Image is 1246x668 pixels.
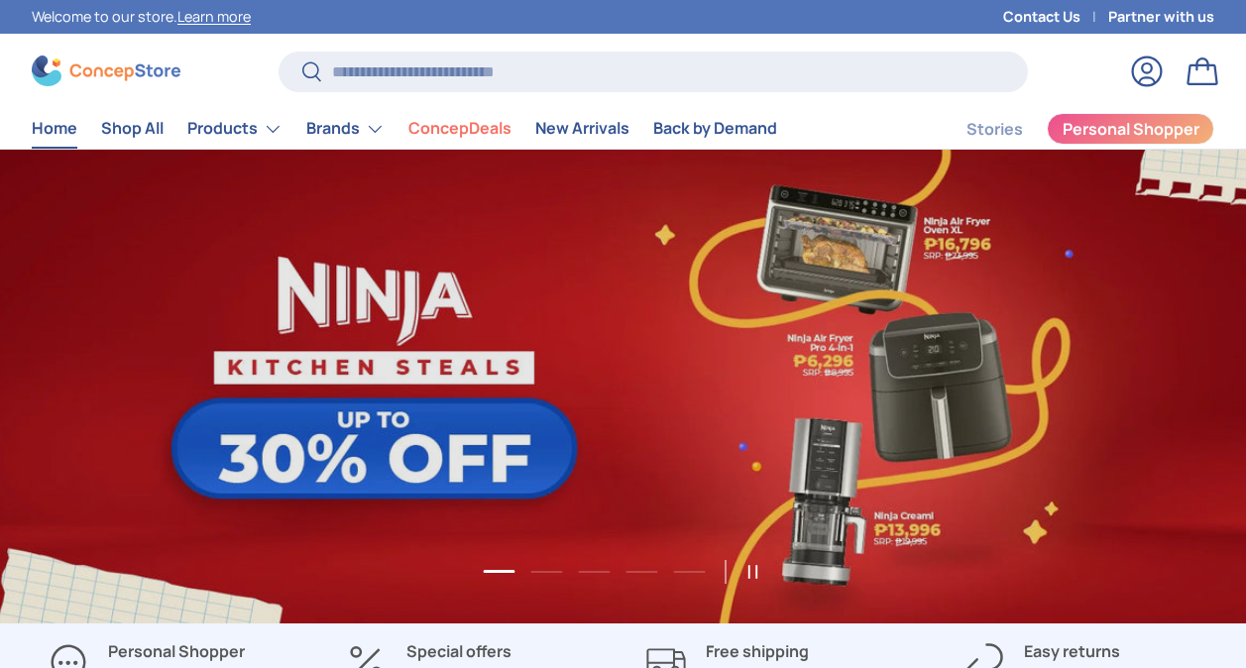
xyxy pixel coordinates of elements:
[32,6,251,28] p: Welcome to our store.
[706,640,809,662] strong: Free shipping
[187,109,283,149] a: Products
[1047,113,1214,145] a: Personal Shopper
[32,109,77,148] a: Home
[306,109,385,149] a: Brands
[408,109,511,148] a: ConcepDeals
[175,109,294,149] summary: Products
[966,110,1023,149] a: Stories
[1024,640,1120,662] strong: Easy returns
[535,109,629,148] a: New Arrivals
[919,109,1214,149] nav: Secondary
[294,109,396,149] summary: Brands
[108,640,245,662] strong: Personal Shopper
[1063,121,1199,137] span: Personal Shopper
[101,109,164,148] a: Shop All
[653,109,777,148] a: Back by Demand
[32,109,777,149] nav: Primary
[1108,6,1214,28] a: Partner with us
[406,640,511,662] strong: Special offers
[1003,6,1108,28] a: Contact Us
[32,56,180,86] img: ConcepStore
[177,7,251,26] a: Learn more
